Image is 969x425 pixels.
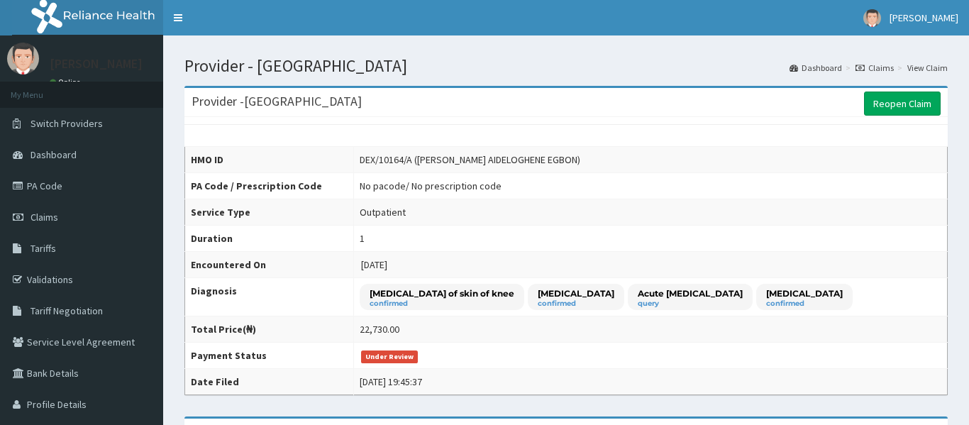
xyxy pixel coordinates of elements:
[50,57,143,70] p: [PERSON_NAME]
[864,92,941,116] a: Reopen Claim
[638,300,743,307] small: query
[766,300,843,307] small: confirmed
[907,62,948,74] a: View Claim
[31,304,103,317] span: Tariff Negotiation
[370,300,514,307] small: confirmed
[185,278,354,316] th: Diagnosis
[370,287,514,299] p: [MEDICAL_DATA] of skin of knee
[361,258,387,271] span: [DATE]
[185,252,354,278] th: Encountered On
[538,300,614,307] small: confirmed
[360,205,406,219] div: Outpatient
[360,375,422,389] div: [DATE] 19:45:37
[360,322,399,336] div: 22,730.00
[185,343,354,369] th: Payment Status
[7,43,39,74] img: User Image
[31,117,103,130] span: Switch Providers
[31,148,77,161] span: Dashboard
[766,287,843,299] p: [MEDICAL_DATA]
[638,287,743,299] p: Acute [MEDICAL_DATA]
[890,11,958,24] span: [PERSON_NAME]
[856,62,894,74] a: Claims
[31,211,58,223] span: Claims
[361,351,419,363] span: Under Review
[31,242,56,255] span: Tariffs
[185,173,354,199] th: PA Code / Prescription Code
[192,95,362,108] h3: Provider - [GEOGRAPHIC_DATA]
[185,369,354,395] th: Date Filed
[863,9,881,27] img: User Image
[185,147,354,173] th: HMO ID
[538,287,614,299] p: [MEDICAL_DATA]
[185,316,354,343] th: Total Price(₦)
[360,153,580,167] div: DEX/10164/A ([PERSON_NAME] AIDELOGHENE EGBON)
[185,199,354,226] th: Service Type
[50,77,84,87] a: Online
[360,231,365,245] div: 1
[790,62,842,74] a: Dashboard
[185,226,354,252] th: Duration
[360,179,502,193] div: No pacode / No prescription code
[184,57,948,75] h1: Provider - [GEOGRAPHIC_DATA]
